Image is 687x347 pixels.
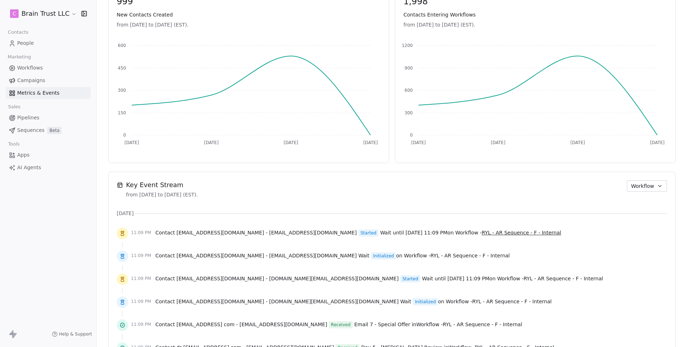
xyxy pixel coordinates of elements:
[650,140,664,145] tspan: [DATE]
[6,75,91,86] a: Campaigns
[410,133,413,138] tspan: 0
[329,321,353,328] span: Received
[176,322,327,327] span: [EMAIL_ADDRESS] com - [EMAIL_ADDRESS][DOMAIN_NAME]
[6,62,91,74] a: Workflows
[6,112,91,124] a: Pipelines
[491,140,505,145] tspan: [DATE]
[402,43,413,48] tspan: 1200
[47,127,62,134] span: Beta
[472,299,552,304] span: RYL - AR Sequence - F - Internal
[5,139,23,149] span: Tools
[6,162,91,173] a: AI Agents
[6,87,91,99] a: Metrics & Events
[354,322,410,327] span: Email 7 - Special Offer
[413,298,438,305] span: Initialized
[131,322,153,327] span: 11:09 PM
[482,230,561,236] span: RYL - AR Sequence - F - Internal
[131,253,153,258] span: 11:09 PM
[123,133,126,138] tspan: 0
[17,114,39,122] span: Pipelines
[131,230,153,236] span: 11:09 PM
[443,322,522,327] span: RYL - AR Sequence - F - Internal
[6,37,91,49] a: People
[5,101,24,112] span: Sales
[13,10,16,17] span: C
[59,331,92,337] span: Help & Support
[176,299,399,304] span: [EMAIL_ADDRESS][DOMAIN_NAME] - [DOMAIN_NAME][EMAIL_ADDRESS][DOMAIN_NAME]
[131,276,153,281] span: 11:09 PM
[126,191,198,198] span: from [DATE] to [DATE] (EST).
[17,39,34,47] span: People
[117,21,381,28] span: from [DATE] to [DATE] (EST).
[125,140,139,145] tspan: [DATE]
[21,9,69,18] span: Brain Trust LLC
[176,253,357,258] span: [EMAIL_ADDRESS][DOMAIN_NAME] - [EMAIL_ADDRESS][DOMAIN_NAME]
[631,182,654,190] span: Workflow
[17,151,30,159] span: Apps
[17,89,59,97] span: Metrics & Events
[6,124,91,136] a: SequencesBeta
[403,21,667,28] span: from [DATE] to [DATE] (EST).
[117,11,381,18] span: New Contacts Created
[447,276,489,281] span: [DATE] 11:09 PM
[358,229,379,237] span: Started
[131,299,153,304] span: 11:09 PM
[118,110,126,115] tspan: 150
[405,110,413,115] tspan: 300
[524,276,603,281] span: RYL - AR Sequence - F - Internal
[155,229,561,237] span: Contact Wait until on Workflow -
[204,140,219,145] tspan: [DATE]
[118,88,126,93] tspan: 300
[126,180,198,190] span: Key Event Stream
[176,276,399,281] span: [EMAIL_ADDRESS][DOMAIN_NAME] - [DOMAIN_NAME][EMAIL_ADDRESS][DOMAIN_NAME]
[371,252,396,260] span: Initialized
[118,43,126,48] tspan: 600
[430,253,510,258] span: RYL - AR Sequence - F - Internal
[6,149,91,161] a: Apps
[117,210,134,217] span: [DATE]
[155,275,603,282] span: Contact Wait until on Workflow -
[155,298,552,305] span: Contact Wait on Workflow -
[363,140,378,145] tspan: [DATE]
[405,66,413,71] tspan: 900
[17,164,41,171] span: AI Agents
[155,252,510,260] span: Contact Wait on Workflow -
[570,140,585,145] tspan: [DATE]
[411,140,426,145] tspan: [DATE]
[155,321,522,328] span: Contact in Workflow -
[118,66,126,71] tspan: 450
[406,230,447,236] span: [DATE] 11:09 PM
[5,27,32,38] span: Contacts
[17,64,43,72] span: Workflows
[52,331,92,337] a: Help & Support
[17,77,45,84] span: Campaigns
[400,275,421,282] span: Started
[17,127,44,134] span: Sequences
[5,52,34,62] span: Marketing
[284,140,298,145] tspan: [DATE]
[403,11,667,18] span: Contacts Entering Workflows
[176,230,357,236] span: [EMAIL_ADDRESS][DOMAIN_NAME] - [EMAIL_ADDRESS][DOMAIN_NAME]
[405,88,413,93] tspan: 600
[9,8,76,20] button: CBrain Trust LLC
